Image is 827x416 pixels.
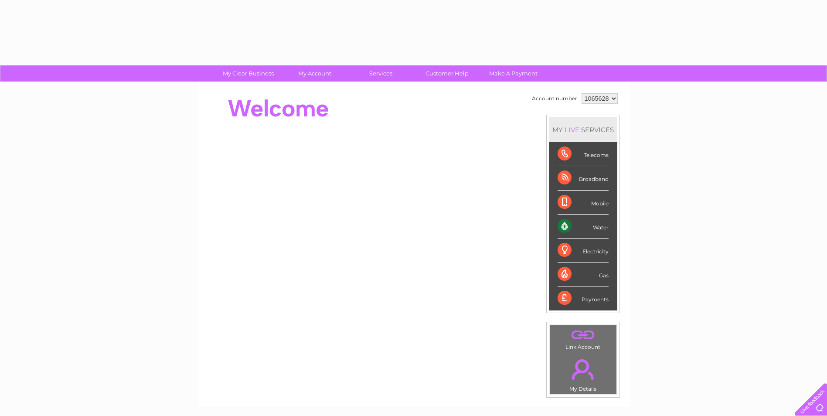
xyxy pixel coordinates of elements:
a: My Account [279,65,351,82]
div: LIVE [563,126,581,134]
td: Link Account [549,325,617,352]
td: My Details [549,352,617,395]
a: . [552,354,614,385]
a: . [552,327,614,343]
div: Broadband [558,166,609,190]
a: Make A Payment [477,65,549,82]
a: Customer Help [411,65,483,82]
div: Payments [558,286,609,310]
a: Services [345,65,417,82]
div: Electricity [558,239,609,263]
div: MY SERVICES [549,117,617,142]
div: Gas [558,263,609,286]
div: Water [558,215,609,239]
div: Telecoms [558,142,609,166]
a: My Clear Business [212,65,284,82]
td: Account number [530,91,579,106]
div: Mobile [558,191,609,215]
